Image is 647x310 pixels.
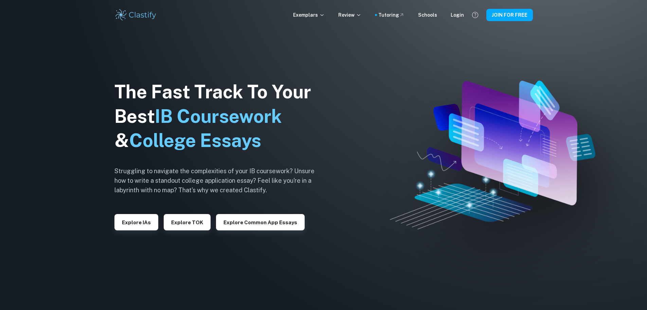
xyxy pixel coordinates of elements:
[114,80,325,153] h1: The Fast Track To Your Best &
[418,11,437,19] a: Schools
[469,9,481,21] button: Help and Feedback
[114,214,158,230] button: Explore IAs
[378,11,405,19] a: Tutoring
[216,219,305,225] a: Explore Common App essays
[486,9,533,21] button: JOIN FOR FREE
[390,81,595,229] img: Clastify hero
[114,8,158,22] img: Clastify logo
[164,219,211,225] a: Explore TOK
[338,11,361,19] p: Review
[129,130,261,151] span: College Essays
[451,11,464,19] a: Login
[114,219,158,225] a: Explore IAs
[293,11,325,19] p: Exemplars
[164,214,211,230] button: Explore TOK
[216,214,305,230] button: Explore Common App essays
[114,166,325,195] h6: Struggling to navigate the complexities of your IB coursework? Unsure how to write a standout col...
[155,105,282,127] span: IB Coursework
